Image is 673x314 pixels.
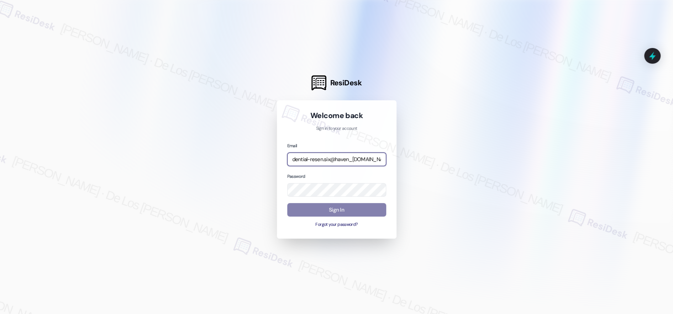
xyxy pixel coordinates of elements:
[287,153,386,166] input: name@example.com
[311,75,326,90] img: ResiDesk Logo
[287,111,386,121] h1: Welcome back
[330,78,362,88] span: ResiDesk
[287,143,297,149] label: Email
[287,174,305,179] label: Password
[287,126,386,132] p: Sign in to your account
[287,222,386,228] button: Forgot your password?
[287,203,386,217] button: Sign In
